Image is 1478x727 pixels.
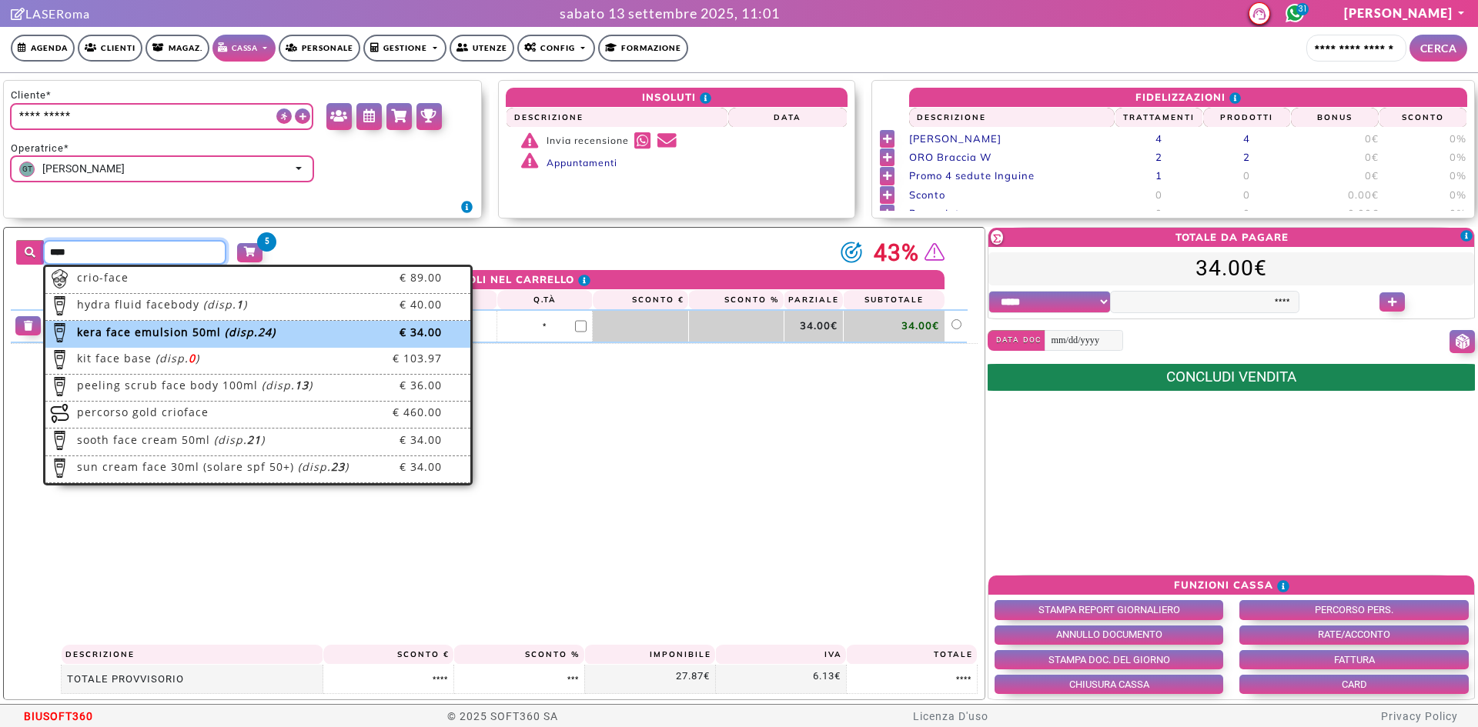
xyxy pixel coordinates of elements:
[258,325,272,339] b: 24
[1450,151,1466,163] span: 0%
[77,432,214,447] span: SOOTH Face cream 50ml
[1450,207,1466,219] span: 0%
[11,141,315,156] span: Operatrice*
[547,157,617,168] span: Appuntamenti
[1155,169,1162,182] span: 1
[50,269,69,288] img: Carrello-Trattamenti.png
[880,167,894,185] button: Utilizza nel carrello
[1243,188,1250,201] span: 0
[521,153,546,168] i: Attenzione: <b>7 trattamenti non pagati</b>
[145,35,209,62] a: Magaz.
[843,310,945,342] td: 34.00€
[880,130,894,148] button: Utilizza nel carrello
[880,148,894,166] button: Utilizza nel carrello
[995,650,1223,669] button: STAMPA DOC. DEL GIORNO
[575,311,587,342] input: Clicca qui per specificare la quantità consegnata
[62,645,323,665] th: Descrizione
[78,35,142,62] a: Clienti
[1381,710,1458,722] a: Privacy Policy
[50,459,69,478] img: Carrello-Prodotti.png
[50,431,69,450] img: Carrello-Prodotti.png
[356,103,382,130] a: Vai ad <b>appuntamenti cliente</b>
[365,324,442,340] label: € 34.00
[77,378,262,392] span: Peeling scrub face body 100ml
[1450,188,1466,201] span: 0%
[634,132,652,151] a: Invia recensione tramite <b>Whatsapp</b>
[1239,650,1468,669] button: FATTURA
[19,162,35,177] span: GT
[189,351,196,365] b: 0
[298,459,349,474] small: (Disp. )
[365,404,442,420] label: € 460.00
[1239,675,1468,694] button: CARD
[365,377,442,393] label: € 36.00
[331,459,345,474] b: 23
[1155,151,1162,163] span: 2
[11,88,52,103] span: Cliente*
[11,35,75,62] a: Agenda
[560,3,780,24] div: sabato 13 settembre 2025, 11:01
[276,108,292,124] button: Usa cliente di <b>passaggio</b>
[1348,188,1379,201] span: 0.00€
[995,675,1223,694] button: CHIUSURA CASSA
[365,269,442,285] label: € 89.00
[50,296,69,315] img: Carrello-Prodotti.png
[365,459,442,475] label: € 34.00
[77,459,298,474] span: sun cream face 30ml (solare spf 50+)
[257,232,276,252] span: 5
[880,186,894,204] button: Utilizza nel carrello
[42,161,125,177] span: [PERSON_NAME]
[909,188,945,201] span: Sconto
[517,35,595,62] a: Config
[813,669,841,684] label: 6.13€
[77,270,132,285] span: Crio-Face
[728,108,848,128] th: Data
[155,351,199,365] small: (Disp. )
[880,205,894,222] button: Utilizza nel carrello
[50,377,69,396] img: Carrello-Prodotti.png
[323,645,454,665] th: Sconto €
[77,297,203,312] span: HYDRA Fluid FaceBody
[688,290,784,311] th: Sconto %
[1450,330,1475,353] button: Modifica codice lotteria
[365,296,442,312] label: € 40.00
[50,404,69,423] img: Carrello-Percorso.png
[363,35,447,62] a: Gestione
[1239,625,1468,645] button: RATE/ACCONTO
[1155,207,1162,219] span: 0
[1203,108,1291,128] th: Prodotti
[247,432,261,447] b: 21
[453,645,584,665] th: Sconto %
[77,351,155,365] span: kit face base
[909,132,1001,145] span: [PERSON_NAME]
[988,252,1474,285] label: 34.00€
[77,405,212,419] span: Percorso Gold CrioFace
[279,35,360,62] a: Personale
[988,364,1475,391] button: CONCLUDI VENDITA
[326,103,352,130] a: Vai ad <b>anagrafica cliente</b>
[225,325,276,339] small: (Disp. )
[62,665,323,694] th: TOTALE PROVVISORIO
[521,130,727,152] div: Invia recensione
[1239,600,1468,619] button: PERCORSO PERS.
[874,235,919,270] span: 43%
[1243,169,1250,182] span: 0
[10,155,315,182] button: GTGiulia Antonella Turchetta
[1344,5,1467,20] a: [PERSON_NAME]
[365,350,442,366] label: € 103.97
[991,230,1003,245] div: Il valore del carrello senza sconti è di 0.00€
[1296,3,1309,15] span: 31
[913,710,988,722] a: Licenza D'uso
[386,103,412,130] a: Vai ad <b>acquisti cliente</b>
[995,625,1223,645] button: ANNULLO DOCUMENTO
[203,297,247,312] small: (Disp. )
[1243,207,1250,219] span: 0
[657,132,677,151] a: Invia recensione tramite <b>Email</b>
[212,35,276,62] a: Cassa
[909,108,1115,128] th: Descrizione
[11,8,25,20] i: Clicca per andare alla pagina di firma
[715,645,846,665] th: IVA
[1365,151,1379,163] span: 0€
[1409,35,1468,62] button: CERCA
[1155,132,1162,145] span: 4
